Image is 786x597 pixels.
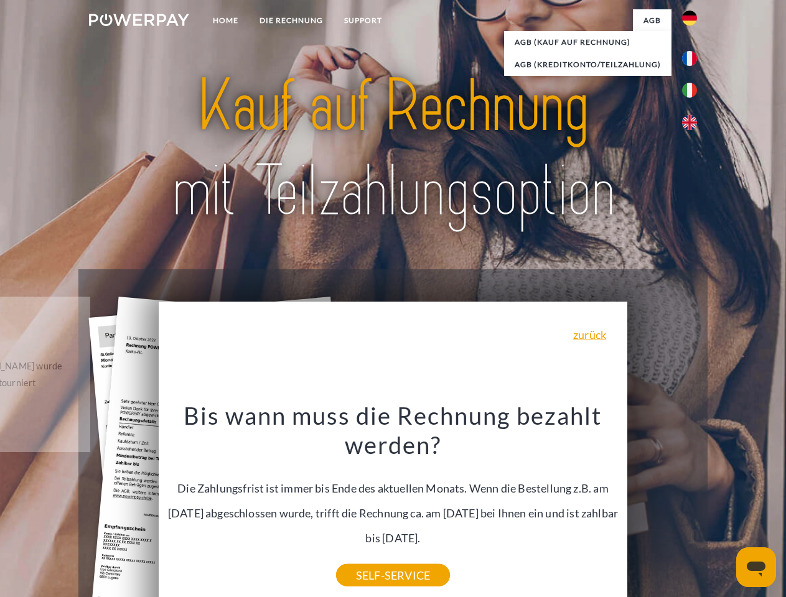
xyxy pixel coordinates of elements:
[682,115,697,130] img: en
[89,14,189,26] img: logo-powerpay-white.svg
[166,400,620,575] div: Die Zahlungsfrist ist immer bis Ende des aktuellen Monats. Wenn die Bestellung z.B. am [DATE] abg...
[119,60,667,238] img: title-powerpay_de.svg
[573,329,606,340] a: zurück
[682,11,697,25] img: de
[504,31,671,53] a: AGB (Kauf auf Rechnung)
[334,9,393,32] a: SUPPORT
[249,9,334,32] a: DIE RECHNUNG
[504,53,671,76] a: AGB (Kreditkonto/Teilzahlung)
[336,564,450,586] a: SELF-SERVICE
[633,9,671,32] a: agb
[682,51,697,66] img: fr
[682,83,697,98] img: it
[736,547,776,587] iframe: Schaltfläche zum Öffnen des Messaging-Fensters
[202,9,249,32] a: Home
[166,400,620,460] h3: Bis wann muss die Rechnung bezahlt werden?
